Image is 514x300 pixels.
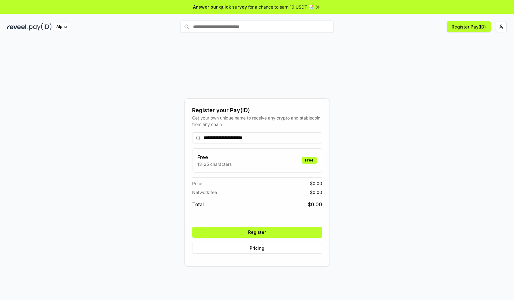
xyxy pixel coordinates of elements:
span: $ 0.00 [308,201,322,208]
div: Free [302,157,317,164]
span: Total [192,201,204,208]
span: $ 0.00 [310,189,322,196]
button: Pricing [192,243,322,254]
span: $ 0.00 [310,180,322,187]
h3: Free [197,154,232,161]
span: Price [192,180,202,187]
img: pay_id [29,23,52,31]
button: Register [192,227,322,238]
div: Register your Pay(ID) [192,106,322,115]
div: Alpha [53,23,70,31]
span: Answer our quick survey [193,4,247,10]
p: 13-25 characters [197,161,232,167]
img: reveel_dark [7,23,28,31]
button: Register Pay(ID) [447,21,491,32]
span: for a chance to earn 10 USDT 📝 [248,4,314,10]
span: Network fee [192,189,217,196]
div: Get your own unique name to receive any crypto and stablecoin, from any chain [192,115,322,127]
